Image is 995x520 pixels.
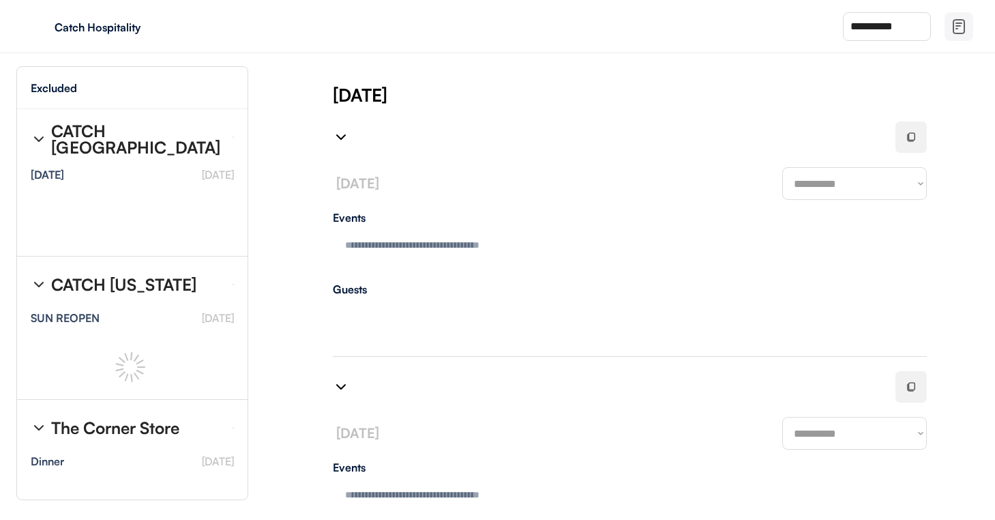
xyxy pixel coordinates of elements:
[27,16,49,38] img: yH5BAEAAAAALAAAAAABAAEAAAIBRAA7
[202,454,234,468] font: [DATE]
[31,313,100,323] div: SUN REOPEN
[31,169,64,180] div: [DATE]
[31,456,64,467] div: Dinner
[333,212,927,223] div: Events
[51,276,196,293] div: CATCH [US_STATE]
[336,424,379,442] font: [DATE]
[31,420,47,436] img: chevron-right%20%281%29.svg
[333,284,927,295] div: Guests
[333,129,349,145] img: chevron-right%20%281%29.svg
[202,168,234,182] font: [DATE]
[333,83,995,107] div: [DATE]
[333,462,927,473] div: Events
[55,22,226,33] div: Catch Hospitality
[333,379,349,395] img: chevron-right%20%281%29.svg
[51,123,222,156] div: CATCH [GEOGRAPHIC_DATA]
[951,18,967,35] img: file-02.svg
[31,131,47,147] img: chevron-right%20%281%29.svg
[31,276,47,293] img: chevron-right%20%281%29.svg
[31,83,77,93] div: Excluded
[336,175,379,192] font: [DATE]
[202,311,234,325] font: [DATE]
[51,420,179,436] div: The Corner Store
